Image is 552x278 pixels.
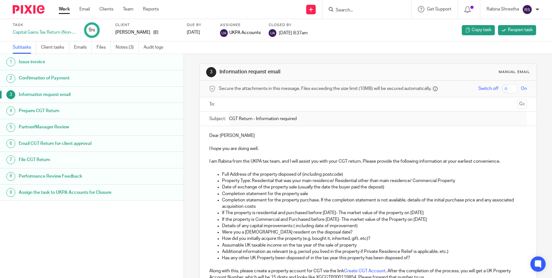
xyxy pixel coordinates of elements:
[209,116,226,122] label: Subject:
[222,223,527,229] p: Details of any capital improvements ( including date of improvement)
[487,6,519,12] p: Rabina Shrestha
[143,6,159,12] a: Reports
[123,6,133,12] a: Team
[144,41,168,54] a: Audit logs
[508,27,533,33] span: Reopen task
[335,8,392,13] input: Search
[222,210,527,216] p: If The property is residential and purchased before [DATE]- The market value of the property on [...
[222,229,527,235] p: Were you a [DEMOGRAPHIC_DATA] resident on the disposal date?
[115,29,150,36] p: [PERSON_NAME]
[19,139,125,148] h1: Email CGT Return for client approval
[19,57,125,67] h1: Issue invoice
[219,85,431,92] span: Secure the attachments in this message. Files exceeding the size limit (10MB) will be secured aut...
[498,25,536,35] a: Reopen task
[6,139,15,148] div: 6
[269,29,276,37] img: svg%3E
[19,155,125,165] h1: File CGT Return
[499,70,530,75] div: Manual email
[222,184,527,190] p: Date of exchange of the property sale (usually the date the buyer paid the deposit)
[222,171,527,178] p: Full Address of the property disposed of (including postcode)
[6,155,15,164] div: 7
[222,242,527,248] p: Assumable UK taxable income on the tax year of the sale of property
[462,25,495,35] a: Copy task
[222,191,527,197] p: Completion statement for the property sale
[472,27,491,33] span: Copy task
[6,58,15,66] div: 1
[220,23,261,28] label: Assignee
[209,146,527,152] p: I hope you are doing well.
[19,106,125,116] h1: Prepare CGT Return
[6,106,15,115] div: 4
[99,6,113,12] a: Clients
[229,30,261,36] span: UKPA Accounts
[19,188,125,197] h1: Assign the task to UKPA Accounts for Closure
[222,255,527,261] p: Has any other UK Property been disposed of in the tax year this property has been disposed of?
[478,85,498,92] span: Switch off
[517,99,527,109] button: Cc
[187,29,212,36] div: [DATE]
[19,172,125,181] h1: Performance Review Feedback
[91,29,95,32] small: /9
[222,178,527,184] p: Property Type: Residential that was your main residence/ Residential other than main residence/ C...
[521,85,527,92] span: On
[19,90,125,99] h1: Information request email
[13,5,44,14] img: Pixie
[427,7,451,11] span: Get Support
[6,123,15,132] div: 5
[6,74,15,83] div: 2
[115,23,179,28] label: Client
[74,41,92,54] a: Emails
[279,31,308,35] span: [DATE] 8:37am
[89,26,95,34] div: 9
[41,41,69,54] a: Client tasks
[79,6,90,12] a: Email
[344,269,386,273] a: Create CGT Account
[209,132,527,139] p: Dear [PERSON_NAME]
[13,23,76,28] label: Task
[19,73,125,83] h1: Confirmation of Payment
[6,90,15,99] div: 3
[6,188,15,197] div: 9
[206,67,216,77] div: 3
[222,216,527,223] p: If the property is Commercial and Purchased before [DATE]- The market value of the Property on [D...
[13,29,76,36] div: Capital Gains Tax Return (Non-Resident)
[222,235,527,242] p: How did you initially acquire the property (e.g. bought it, inherited, gift, etc)?
[209,101,216,107] label: To:
[116,41,139,54] a: Notes (3)
[522,4,532,15] img: svg%3E
[187,23,212,28] label: Due by
[59,6,70,12] a: Work
[209,158,527,165] p: I am Rabina from the UKPA tax team, and I will assist you with your CGT return. Please provide th...
[220,29,228,37] img: svg%3E
[219,69,381,75] h1: Information request email
[97,41,111,54] a: Files
[13,41,36,54] a: Subtasks
[6,172,15,181] div: 8
[269,23,308,28] label: Closed by
[222,248,527,255] p: Additional information as relevant (e.g. period you lived in the property if Private Residence Re...
[222,197,527,210] p: Completion statement for the property purchase. If the completion statement is not available, det...
[19,122,125,132] h1: Partner/Manager Review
